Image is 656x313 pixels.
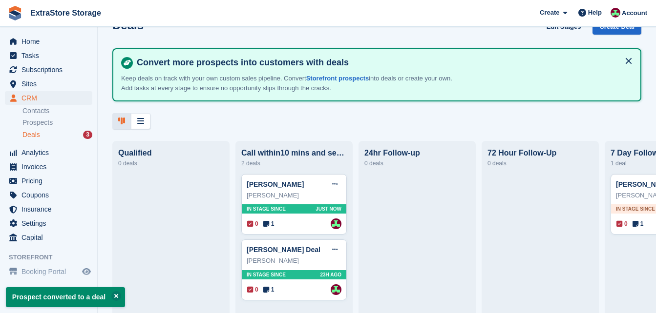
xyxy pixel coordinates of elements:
span: Insurance [21,202,80,216]
img: Chelsea Parker [331,218,341,229]
div: 0 deals [364,157,470,169]
div: 24hr Follow-up [364,149,470,157]
img: stora-icon-8386f47178a22dfd0bd8f6a31ec36ba5ce8667c1dd55bd0f319d3a0aa187defe.svg [8,6,22,20]
a: Prospects [22,117,92,128]
span: In stage since [616,205,655,213]
div: Call within10 mins and send an Intro email [241,149,347,157]
span: In stage since [247,205,286,213]
a: Storefront prospects [306,75,369,82]
span: Help [588,8,602,18]
span: 0 [247,285,258,294]
a: Create Deal [593,19,641,35]
p: Keep deals on track with your own custom sales pipeline. Convert into deals or create your own. A... [121,74,463,93]
a: menu [5,188,92,202]
div: 72 Hour Follow-Up [487,149,593,157]
div: 2 deals [241,157,347,169]
a: Contacts [22,106,92,116]
div: 0 deals [487,157,593,169]
a: menu [5,49,92,62]
span: Booking Portal [21,265,80,278]
a: menu [5,231,92,244]
span: Subscriptions [21,63,80,77]
span: Sites [21,77,80,91]
a: menu [5,77,92,91]
a: menu [5,174,92,188]
span: Analytics [21,146,80,159]
span: 1 [263,285,275,294]
div: Qualified [118,149,224,157]
a: Deals 3 [22,130,92,140]
div: [PERSON_NAME] [247,256,341,266]
span: Prospects [22,118,53,127]
img: Chelsea Parker [331,284,341,295]
span: Pricing [21,174,80,188]
span: Capital [21,231,80,244]
a: menu [5,216,92,230]
img: Chelsea Parker [611,8,620,18]
span: 23H AGO [320,271,341,278]
span: Coupons [21,188,80,202]
a: menu [5,265,92,278]
a: menu [5,160,92,174]
span: Account [622,8,647,18]
a: menu [5,91,92,105]
a: menu [5,35,92,48]
span: 1 [263,219,275,228]
span: Settings [21,216,80,230]
a: [PERSON_NAME] Deal [247,246,320,254]
h4: Convert more prospects into customers with deals [133,57,633,68]
p: Prospect converted to a deal [6,287,125,307]
a: menu [5,146,92,159]
a: [PERSON_NAME] [247,180,304,188]
a: Edit Stages [543,19,585,35]
a: Preview store [81,266,92,277]
div: [PERSON_NAME] [247,191,341,200]
span: Just now [316,205,341,213]
span: Deals [22,130,40,139]
span: In stage since [247,271,286,278]
span: 0 [616,219,628,228]
span: Storefront [9,253,97,262]
span: 0 [247,219,258,228]
span: Invoices [21,160,80,174]
div: 0 deals [118,157,224,169]
a: ExtraStore Storage [26,5,105,21]
div: 3 [83,131,92,139]
span: Create [540,8,559,18]
span: CRM [21,91,80,105]
span: 1 [633,219,644,228]
a: menu [5,202,92,216]
span: Tasks [21,49,80,62]
span: Home [21,35,80,48]
a: menu [5,63,92,77]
